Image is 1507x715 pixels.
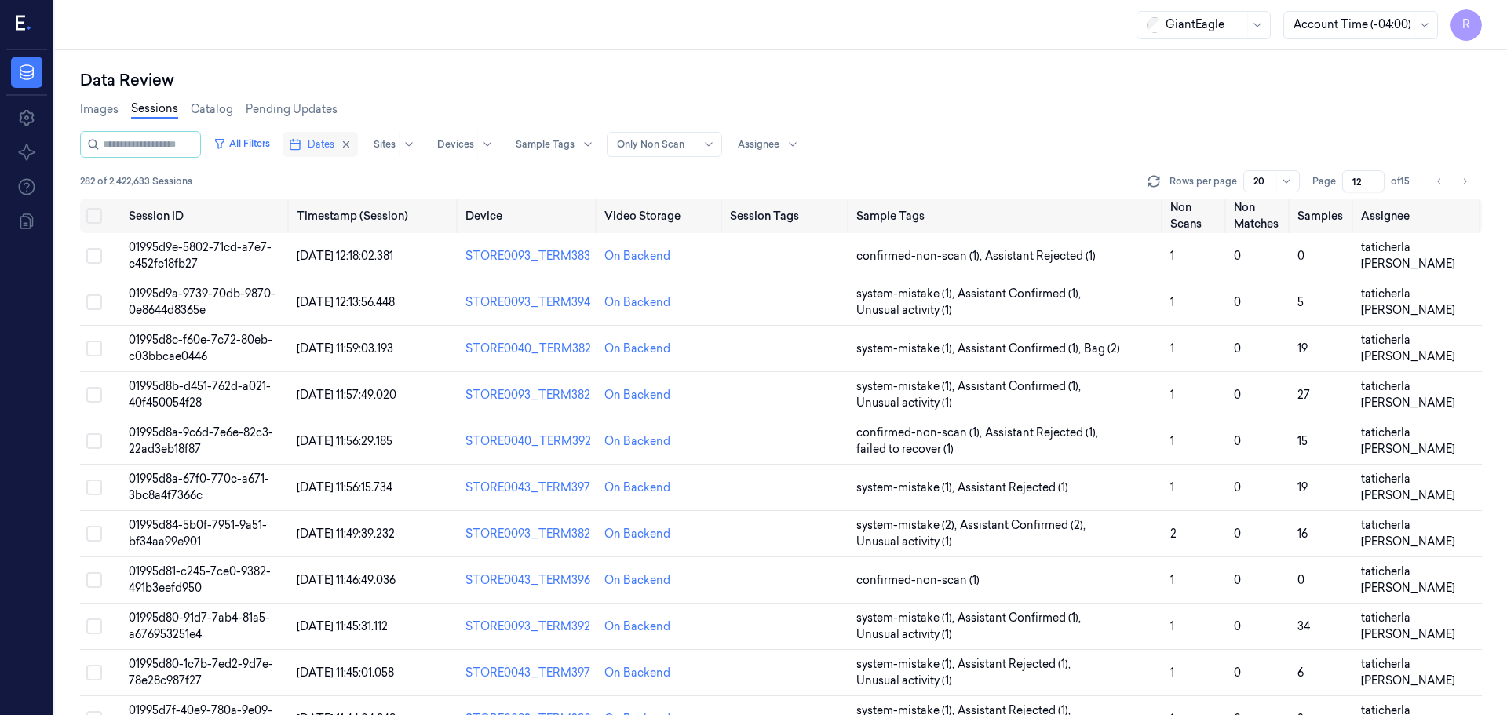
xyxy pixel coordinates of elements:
span: Assistant Rejected (1) [985,248,1096,264]
th: Session Tags [724,199,850,233]
div: On Backend [604,341,670,357]
button: Select row [86,387,102,403]
a: Sessions [131,100,178,119]
span: Dates [308,137,334,151]
span: 0 [1234,434,1241,448]
span: taticherla [PERSON_NAME] [1361,657,1455,688]
span: 01995d80-91d7-7ab4-81a5-a676953251e4 [129,611,270,641]
span: 1 [1170,619,1174,633]
button: Select row [86,572,102,588]
span: taticherla [PERSON_NAME] [1361,564,1455,595]
span: 19 [1297,480,1308,494]
span: taticherla [PERSON_NAME] [1361,425,1455,456]
span: 01995d9e-5802-71cd-a7e7-c452fc18fb27 [129,240,272,271]
span: 34 [1297,619,1310,633]
nav: pagination [1429,170,1476,192]
span: 19 [1297,341,1308,356]
button: Select all [86,208,102,224]
span: [DATE] 12:13:56.448 [297,295,395,309]
span: Bag (2) [1084,341,1120,357]
th: Assignee [1355,199,1482,233]
th: Timestamp (Session) [290,199,458,233]
span: 0 [1234,573,1241,587]
span: 01995d8c-f60e-7c72-80eb-c03bbcae0446 [129,333,272,363]
div: On Backend [604,526,670,542]
span: [DATE] 11:56:15.734 [297,480,392,494]
span: of 15 [1391,174,1416,188]
button: Go to next page [1454,170,1476,192]
span: 0 [1234,249,1241,263]
span: Assistant Confirmed (2) , [960,517,1089,534]
span: Assistant Confirmed (1) , [958,610,1084,626]
span: [DATE] 11:57:49.020 [297,388,396,402]
div: STORE0093_TERM382 [465,526,592,542]
span: 1 [1170,573,1174,587]
div: STORE0093_TERM383 [465,248,592,264]
span: R [1450,9,1482,41]
span: 0 [1234,527,1241,541]
button: All Filters [207,131,276,156]
span: 282 of 2,422,633 Sessions [80,174,192,188]
span: taticherla [PERSON_NAME] [1361,518,1455,549]
span: 0 [1234,295,1241,309]
span: Unusual activity (1) [856,302,952,319]
span: Assistant Rejected (1) , [985,425,1101,441]
a: Pending Updates [246,101,338,118]
span: 1 [1170,341,1174,356]
span: Assistant Confirmed (1) , [958,341,1084,357]
span: 01995d9a-9739-70db-9870-0e8644d8365e [129,286,275,317]
span: 5 [1297,295,1304,309]
div: On Backend [604,665,670,681]
button: Select row [86,480,102,495]
span: 0 [1234,341,1241,356]
span: [DATE] 11:56:29.185 [297,434,392,448]
span: confirmed-non-scan (1) , [856,425,985,441]
th: Device [459,199,598,233]
span: 01995d80-1c7b-7ed2-9d7e-78e28c987f27 [129,657,273,688]
span: [DATE] 11:59:03.193 [297,341,393,356]
div: On Backend [604,294,670,311]
button: Dates [283,132,358,157]
span: 27 [1297,388,1310,402]
span: 0 [1234,666,1241,680]
div: STORE0040_TERM382 [465,341,592,357]
div: STORE0093_TERM382 [465,387,592,403]
p: Rows per page [1169,174,1237,188]
span: Assistant Confirmed (1) , [958,378,1084,395]
th: Non Matches [1228,199,1291,233]
span: Assistant Rejected (1) , [958,656,1074,673]
span: 1 [1170,480,1174,494]
button: Select row [86,433,102,449]
span: 1 [1170,434,1174,448]
span: system-mistake (1) , [856,656,958,673]
div: On Backend [604,618,670,635]
button: Select row [86,526,102,542]
span: confirmed-non-scan (1) , [856,248,985,264]
span: 0 [1234,619,1241,633]
button: Select row [86,341,102,356]
div: On Backend [604,572,670,589]
th: Samples [1291,199,1355,233]
div: On Backend [604,433,670,450]
span: system-mistake (1) , [856,341,958,357]
span: 2 [1170,527,1177,541]
div: STORE0040_TERM392 [465,433,592,450]
th: Non Scans [1164,199,1228,233]
span: 6 [1297,666,1304,680]
button: Select row [86,665,102,680]
div: On Backend [604,387,670,403]
span: Assistant Confirmed (1) , [958,286,1084,302]
th: Video Storage [598,199,724,233]
th: Session ID [122,199,291,233]
div: STORE0043_TERM397 [465,480,592,496]
span: Unusual activity (1) [856,626,952,643]
span: taticherla [PERSON_NAME] [1361,286,1455,317]
span: taticherla [PERSON_NAME] [1361,611,1455,641]
span: [DATE] 11:45:01.058 [297,666,394,680]
span: system-mistake (2) , [856,517,960,534]
span: [DATE] 12:18:02.381 [297,249,393,263]
span: taticherla [PERSON_NAME] [1361,333,1455,363]
span: 1 [1170,295,1174,309]
span: confirmed-non-scan (1) [856,572,980,589]
span: 01995d81-c245-7ce0-9382-491b3eefd950 [129,564,271,595]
